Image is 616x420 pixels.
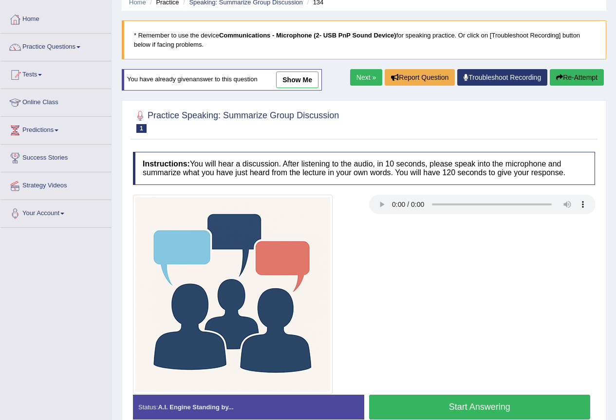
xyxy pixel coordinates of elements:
[457,69,547,86] a: Troubleshoot Recording
[133,109,339,133] h2: Practice Speaking: Summarize Group Discussion
[550,69,604,86] button: Re-Attempt
[276,72,318,88] a: show me
[350,69,382,86] a: Next »
[0,61,112,86] a: Tests
[158,403,233,411] strong: A.I. Engine Standing by...
[385,69,455,86] button: Report Question
[0,34,112,58] a: Practice Questions
[369,395,591,420] button: Start Answering
[219,32,396,39] b: Communications - Microphone (2- USB PnP Sound Device)
[0,172,112,197] a: Strategy Videos
[133,395,364,420] div: Status:
[0,89,112,113] a: Online Class
[133,152,595,184] h4: You will hear a discussion. After listening to the audio, in 10 seconds, please speak into the mi...
[136,124,147,133] span: 1
[122,20,606,59] blockquote: * Remember to use the device for speaking practice. Or click on [Troubleshoot Recording] button b...
[0,145,112,169] a: Success Stories
[0,117,112,141] a: Predictions
[122,69,322,91] div: You have already given answer to this question
[0,200,112,224] a: Your Account
[0,6,112,30] a: Home
[143,160,190,168] b: Instructions:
